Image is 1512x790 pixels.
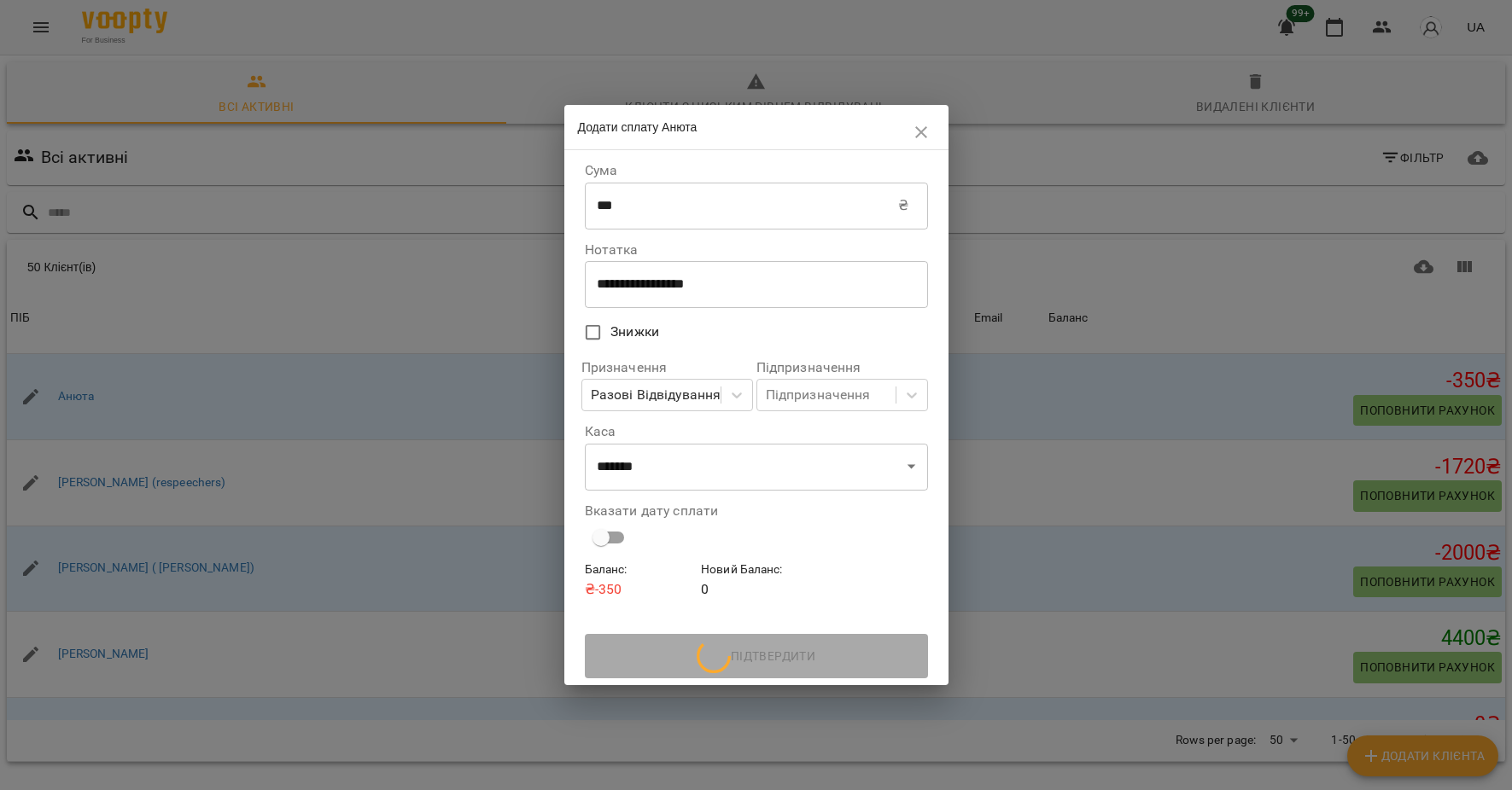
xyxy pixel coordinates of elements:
h6: Новий Баланс : [701,561,811,579]
label: Нотатка [585,243,928,257]
p: ₴ -350 [585,579,695,600]
p: ₴ [898,195,908,216]
label: Підпризначення [756,361,928,375]
label: Вказати дату сплати [585,504,928,518]
label: Сума [585,164,928,177]
span: Знижки [610,322,659,342]
div: 0 [698,557,814,602]
label: Призначення [581,361,753,375]
div: Підпризначення [766,385,871,405]
span: Додати сплату Анюта [578,120,698,134]
div: Разові Відвідування [591,385,721,405]
label: Каса [585,425,928,439]
h6: Баланс : [585,561,695,579]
